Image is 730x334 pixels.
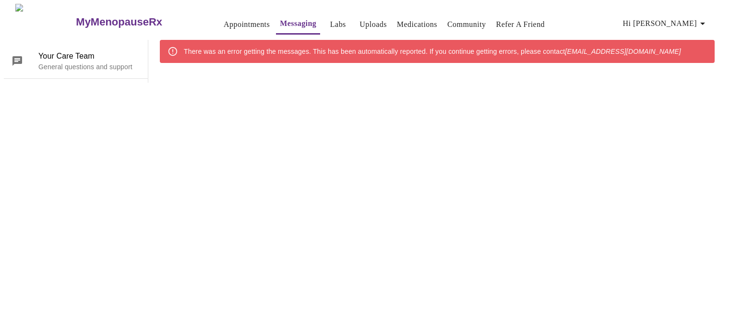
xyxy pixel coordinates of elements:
[224,18,270,31] a: Appointments
[447,18,486,31] a: Community
[443,15,490,34] button: Community
[276,14,320,35] button: Messaging
[565,48,681,55] em: [EMAIL_ADDRESS][DOMAIN_NAME]
[38,62,140,72] p: General questions and support
[38,50,140,62] span: Your Care Team
[393,15,441,34] button: Medications
[496,18,545,31] a: Refer a Friend
[359,18,387,31] a: Uploads
[76,16,162,28] h3: MyMenopauseRx
[492,15,549,34] button: Refer a Friend
[4,44,148,78] div: Your Care TeamGeneral questions and support
[15,4,75,40] img: MyMenopauseRx Logo
[356,15,391,34] button: Uploads
[397,18,437,31] a: Medications
[280,17,316,30] a: Messaging
[75,5,201,39] a: MyMenopauseRx
[184,43,681,60] div: There was an error getting the messages. This has been automatically reported. If you continue ge...
[330,18,346,31] a: Labs
[623,17,708,30] span: Hi [PERSON_NAME]
[619,14,712,33] button: Hi [PERSON_NAME]
[220,15,274,34] button: Appointments
[323,15,353,34] button: Labs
